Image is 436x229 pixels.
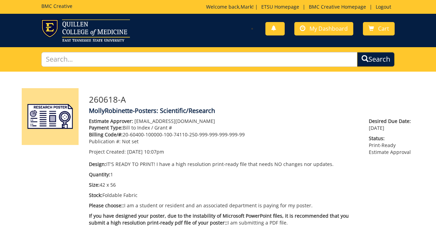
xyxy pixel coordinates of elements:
[89,192,359,199] p: Foldable Fabric
[89,131,359,138] p: 20-60400-100000-100-74110-250-999-999-999-999-99
[372,3,395,10] a: Logout
[89,161,106,167] span: Design:
[89,161,359,168] p: IT'S READY TO PRINT! I have a high resolution print-ready file that needs NO changes nor updates.
[89,212,359,226] p: I am submitting a PDF file.
[369,118,414,132] p: [DATE]
[41,19,130,42] img: ETSU logo
[357,52,395,67] button: Search
[206,3,395,10] p: Welcome back, ! | | |
[294,22,353,35] a: My Dashboard
[127,148,164,155] span: [DATE] 10:07pm
[258,3,303,10] a: ETSU Homepage
[89,148,126,155] span: Project Created:
[89,171,359,178] p: 1
[310,25,348,32] span: My Dashboard
[89,212,349,226] span: If you have designed your poster, due to the instability of Microsoft PowerPoint files, it is rec...
[89,202,359,209] p: I am a student or resident and an associated department is paying for my poster.
[41,52,357,67] input: Search...
[378,25,389,32] span: Cart
[89,118,359,125] p: [EMAIL_ADDRESS][DOMAIN_NAME]
[363,22,395,35] a: Cart
[89,131,123,138] span: Billing Code/#:
[89,192,102,198] span: Stock:
[369,135,414,142] span: Status:
[241,3,252,10] a: Mark
[22,88,79,145] img: Product featured image
[89,95,415,104] h3: 260618-A
[89,118,133,124] span: Estimate Approver:
[89,138,121,145] span: Publication #:
[89,171,110,178] span: Quantity:
[89,107,415,114] h4: MollyRobinette-Posters: Scientific/Research
[89,124,123,131] span: Payment Type:
[89,181,100,188] span: Size:
[89,124,359,131] p: Bill to Index / Grant #
[89,202,124,209] span: Please choose::
[41,3,72,9] h5: BMC Creative
[305,3,369,10] a: BMC Creative Homepage
[369,135,414,156] p: Print-Ready Estimate Approval
[122,138,139,145] span: Not set
[89,181,359,188] p: 42 x 56
[369,118,414,125] span: Desired Due Date:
